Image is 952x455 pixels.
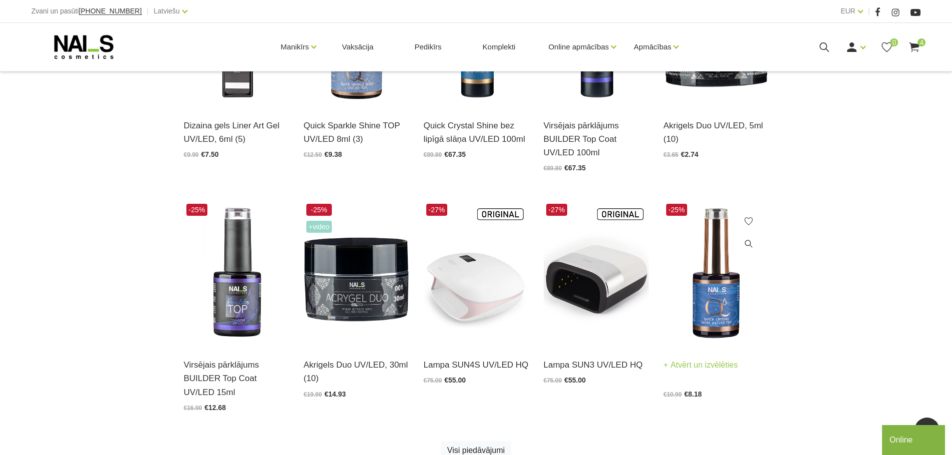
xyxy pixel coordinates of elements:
[334,23,381,71] a: Vaksācija
[684,390,702,398] span: €8.18
[444,376,466,384] span: €55.00
[548,27,609,67] a: Online apmācības
[304,391,322,398] span: €19.90
[154,5,180,17] a: Latviešu
[147,5,149,17] span: |
[201,150,219,158] span: €7.50
[664,151,679,158] span: €3.65
[281,27,309,67] a: Manikīrs
[841,5,856,17] a: EUR
[444,150,466,158] span: €67.35
[544,358,649,372] a: Lampa SUN3 UV/LED HQ
[424,377,442,384] span: €75.00
[306,221,332,233] span: +Video
[204,404,226,412] span: €12.68
[544,201,649,346] img: Modelis: SUNUV 3Jauda: 48WViļņu garums: 365+405nmKalpošanas ilgums: 50000 HRSPogas vadība:10s/30s...
[424,151,442,158] span: €89.80
[544,119,649,160] a: Virsējais pārklājums BUILDER Top Coat UV/LED 100ml
[564,376,586,384] span: €55.00
[890,38,898,46] span: 0
[564,164,586,172] span: €67.35
[184,201,289,346] img: Builder Top virsējais pārklājums bez lipīgā slāņa gellakas/gela pārklājuma izlīdzināšanai un nost...
[475,23,524,71] a: Komplekti
[304,119,409,146] a: Quick Sparkle Shine TOP UV/LED 8ml (3)
[546,204,568,216] span: -27%
[31,5,142,17] div: Zvani un pasūti
[324,390,346,398] span: €14.93
[664,201,769,346] img: Virsējais pārklājums bez lipīgā slāņa un UV zilā pārklājuma. Nodrošina izcilu spīdumu manikīram l...
[918,38,926,46] span: 4
[184,405,202,412] span: €16.90
[304,201,409,346] img: Kas ir AKRIGELS “DUO GEL” un kādas problēmas tas risina?• Tas apvieno ērti modelējamā akrigela un...
[881,41,893,53] a: 0
[868,5,870,17] span: |
[424,201,529,346] img: Tips:UV LAMPAZīmola nosaukums:SUNUVModeļa numurs: SUNUV4Profesionālā UV/Led lampa.Garantija: 1 ga...
[882,423,947,455] iframe: chat widget
[426,204,448,216] span: -27%
[681,150,699,158] span: €2.74
[634,27,671,67] a: Apmācības
[406,23,449,71] a: Pedikīrs
[79,7,142,15] a: [PHONE_NUMBER]
[424,358,529,372] a: Lampa SUN4S UV/LED HQ
[184,358,289,399] a: Virsējais pārklājums BUILDER Top Coat UV/LED 15ml
[306,204,332,216] span: -25%
[184,151,199,158] span: €9.90
[544,377,562,384] span: €75.00
[304,151,322,158] span: €12.50
[184,119,289,146] a: Dizaina gels Liner Art Gel UV/LED, 6ml (5)
[304,358,409,385] a: Akrigels Duo UV/LED, 30ml (10)
[664,358,738,372] a: Atvērt un izvēlēties
[424,119,529,146] a: Quick Crystal Shine bez lipīgā slāņa UV/LED 100ml
[544,165,562,172] span: €89.80
[324,150,342,158] span: €9.38
[664,119,769,146] a: Akrigels Duo UV/LED, 5ml (10)
[666,204,688,216] span: -25%
[186,204,208,216] span: -25%
[908,41,921,53] a: 4
[664,391,682,398] span: €10.90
